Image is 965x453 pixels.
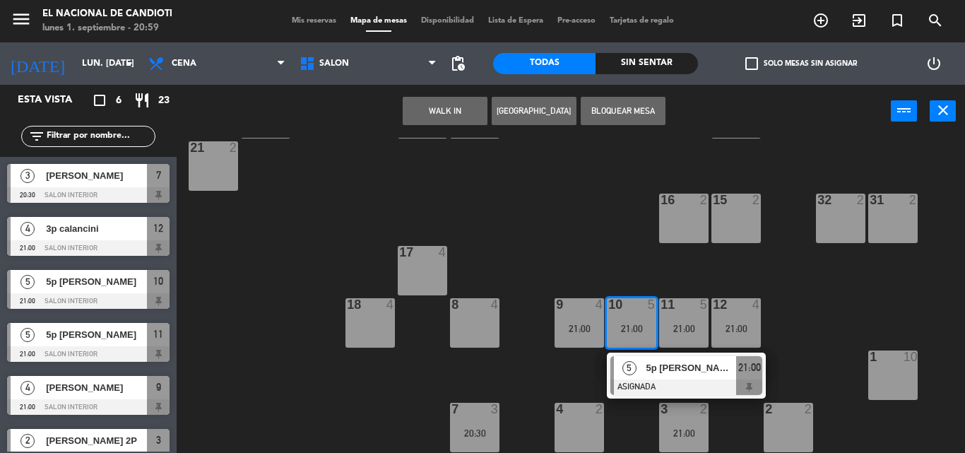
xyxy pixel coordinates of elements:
div: 7 [451,403,452,416]
i: restaurant [134,92,150,109]
div: 2 [230,141,238,154]
i: menu [11,8,32,30]
div: 21 [190,141,191,154]
div: 5 [648,298,656,311]
div: 2 [909,194,918,206]
div: 2 [752,194,761,206]
span: 3 [156,432,161,449]
div: 1 [870,351,870,363]
i: arrow_drop_down [121,55,138,72]
div: 21:00 [607,324,656,334]
button: WALK IN [403,97,487,125]
div: 11 [661,298,661,311]
span: 23 [158,93,170,109]
div: 2 [700,194,709,206]
div: 2 [805,403,813,416]
div: 21:00 [659,428,709,438]
span: 10 [153,273,163,290]
span: 5p [PERSON_NAME] [46,274,147,289]
span: SALON [319,59,349,69]
div: 2 [857,194,865,206]
span: 2 [20,434,35,448]
div: 3 [661,403,661,416]
span: Pre-acceso [550,17,603,25]
i: filter_list [28,128,45,145]
div: 3 [491,403,499,416]
i: turned_in_not [889,12,906,29]
span: 3 [20,169,35,183]
div: lunes 1. septiembre - 20:59 [42,21,172,35]
span: 6 [116,93,122,109]
span: 3p calancini [46,221,147,236]
div: 21:00 [555,324,604,334]
button: menu [11,8,32,35]
div: 2 [700,403,709,416]
span: Mapa de mesas [343,17,414,25]
div: 10 [904,351,918,363]
div: 21:00 [711,324,761,334]
div: 4 [491,298,499,311]
i: power_input [896,102,913,119]
button: [GEOGRAPHIC_DATA] [492,97,576,125]
div: 8 [451,298,452,311]
span: 12 [153,220,163,237]
span: 5 [622,361,637,375]
i: power_settings_new [925,55,942,72]
button: Bloquear Mesa [581,97,665,125]
span: Disponibilidad [414,17,481,25]
div: 4 [752,298,761,311]
i: crop_square [91,92,108,109]
span: [PERSON_NAME] 2P [46,433,147,448]
div: 10 [608,298,609,311]
button: power_input [891,100,917,122]
i: close [935,102,952,119]
div: 4 [386,298,395,311]
i: search [927,12,944,29]
span: 4 [20,222,35,236]
div: 4 [439,246,447,259]
div: Esta vista [7,92,102,109]
div: 4 [596,298,604,311]
div: 32 [817,194,818,206]
div: Todas [493,53,596,74]
div: 17 [399,246,400,259]
label: Solo mesas sin asignar [745,57,857,70]
span: Lista de Espera [481,17,550,25]
div: 31 [870,194,870,206]
span: Tarjetas de regalo [603,17,681,25]
span: 4 [20,381,35,395]
div: 2 [596,403,604,416]
span: pending_actions [449,55,466,72]
button: close [930,100,956,122]
i: add_circle_outline [812,12,829,29]
span: [PERSON_NAME] [46,380,147,395]
span: 5p [PERSON_NAME] [46,327,147,342]
div: 5 [700,298,709,311]
span: 21:00 [738,359,761,376]
div: 16 [661,194,661,206]
span: 7 [156,167,161,184]
div: El Nacional de Candioti [42,7,172,21]
div: Sin sentar [596,53,698,74]
span: 5p [PERSON_NAME] [646,360,736,375]
span: 11 [153,326,163,343]
div: 20:30 [450,428,499,438]
span: Cena [172,59,196,69]
div: 21:00 [659,324,709,334]
span: 9 [156,379,161,396]
span: [PERSON_NAME] [46,168,147,183]
input: Filtrar por nombre... [45,129,155,144]
span: 5 [20,328,35,342]
span: check_box_outline_blank [745,57,758,70]
span: 5 [20,275,35,289]
i: exit_to_app [851,12,868,29]
span: Mis reservas [285,17,343,25]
